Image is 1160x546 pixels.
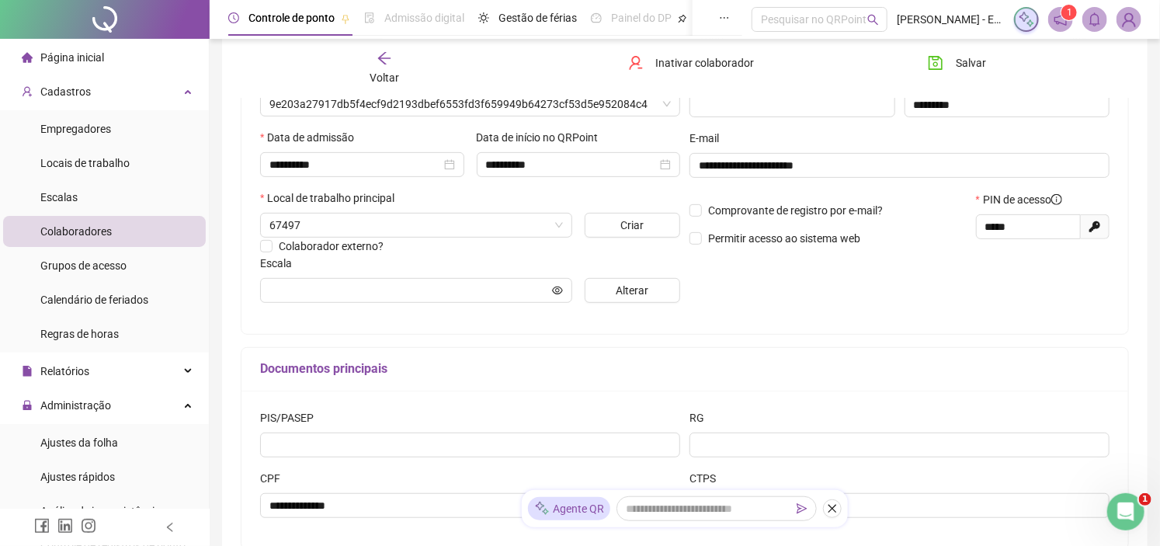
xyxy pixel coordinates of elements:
label: Escala [260,255,302,272]
span: clock-circle [228,12,239,23]
label: Data de início no QRPoint [477,129,609,146]
span: save [928,55,943,71]
span: 67497 [269,214,563,237]
span: Ajustes da folha [40,436,118,449]
span: ellipsis [719,12,730,23]
span: file-done [364,12,375,23]
span: Relatórios [40,365,89,377]
span: 1 [1139,493,1151,506]
span: file [22,366,33,377]
div: Agente QR [528,497,610,520]
span: user-delete [628,55,644,71]
span: Calendário de feriados [40,294,148,306]
sup: 1 [1061,5,1077,20]
img: 7489 [1117,8,1141,31]
span: pushpin [341,14,350,23]
span: Voltar [370,71,399,84]
button: Criar [585,213,680,238]
span: Administração [40,399,111,412]
span: Salvar [956,54,986,71]
span: Admissão digital [384,12,464,24]
h5: Documentos principais [260,360,1110,378]
label: CTPS [689,470,726,487]
span: bell [1088,12,1102,26]
span: send [797,503,807,514]
span: Empregadores [40,123,111,135]
span: lock [22,400,33,411]
span: notification [1054,12,1068,26]
button: Alterar [585,278,680,303]
span: pushpin [678,14,687,23]
span: arrow-left [377,50,392,66]
label: CPF [260,470,290,487]
span: user-add [22,86,33,97]
img: sparkle-icon.fc2bf0ac1784a2077858766a79e2daf3.svg [534,501,550,517]
span: Grupos de acesso [40,259,127,272]
label: RG [689,409,714,426]
span: Controle de ponto [248,12,335,24]
span: search [867,14,879,26]
span: Locais de trabalho [40,157,130,169]
span: left [165,522,175,533]
label: Local de trabalho principal [260,190,405,207]
button: Inativar colaborador [616,50,766,75]
label: E-mail [689,130,729,147]
span: Painel do DP [611,12,672,24]
span: Gestão de férias [498,12,577,24]
span: facebook [34,518,50,534]
img: sparkle-icon.fc2bf0ac1784a2077858766a79e2daf3.svg [1018,11,1035,28]
span: 9e203a27917db5f4ecf9d2193dbef6553fd3f659949b64273cf53d5e952084c4 [269,92,671,116]
span: PIN de acesso [983,191,1062,208]
span: info-circle [1051,194,1062,205]
span: Cadastros [40,85,91,98]
button: Salvar [916,50,998,75]
span: Inativar colaborador [656,54,755,71]
label: Data de admissão [260,129,364,146]
span: [PERSON_NAME] - EXCLUSIVA MALWEE [897,11,1005,28]
span: Colaboradores [40,225,112,238]
span: eye [552,285,563,296]
span: Criar [620,217,644,234]
span: linkedin [57,518,73,534]
span: home [22,52,33,63]
span: close [827,503,838,514]
label: PIS/PASEP [260,409,324,426]
span: Ajustes rápidos [40,471,115,483]
span: sun [478,12,489,23]
span: Escalas [40,191,78,203]
span: Alterar [616,282,648,299]
span: Página inicial [40,51,104,64]
span: Colaborador externo? [279,240,384,252]
span: Comprovante de registro por e-mail? [708,204,883,217]
span: Regras de horas [40,328,119,340]
span: Análise de inconsistências [40,505,166,517]
span: Permitir acesso ao sistema web [708,232,860,245]
span: 1 [1067,7,1072,18]
span: dashboard [591,12,602,23]
iframe: Intercom live chat [1107,493,1144,530]
span: instagram [81,518,96,534]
